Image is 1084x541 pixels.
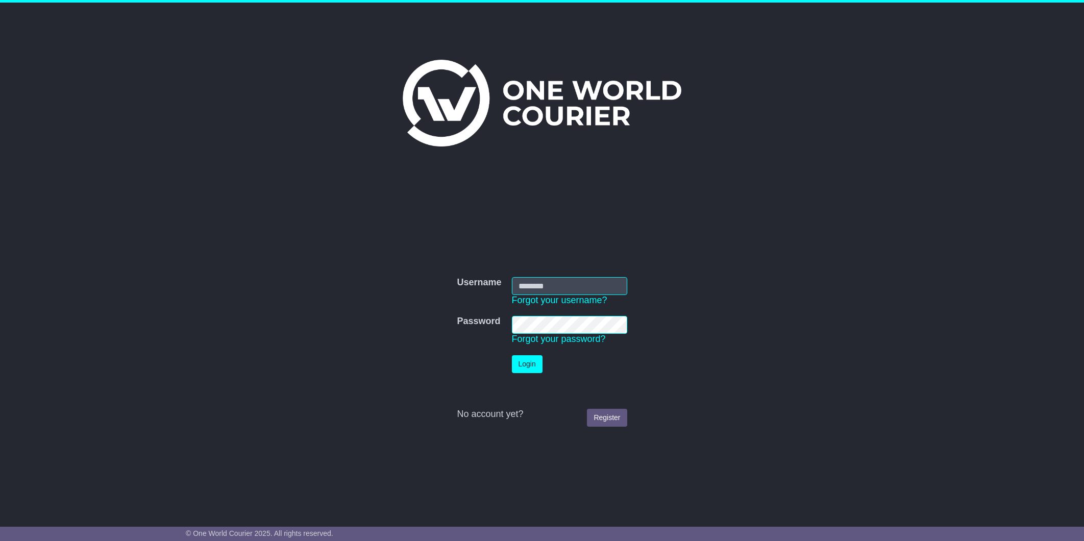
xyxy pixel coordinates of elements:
[512,295,607,305] a: Forgot your username?
[587,409,627,427] a: Register
[512,334,606,344] a: Forgot your password?
[457,316,500,327] label: Password
[186,529,333,537] span: © One World Courier 2025. All rights reserved.
[512,355,543,373] button: Login
[457,409,627,420] div: No account yet?
[403,60,681,146] img: One World
[457,277,501,288] label: Username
